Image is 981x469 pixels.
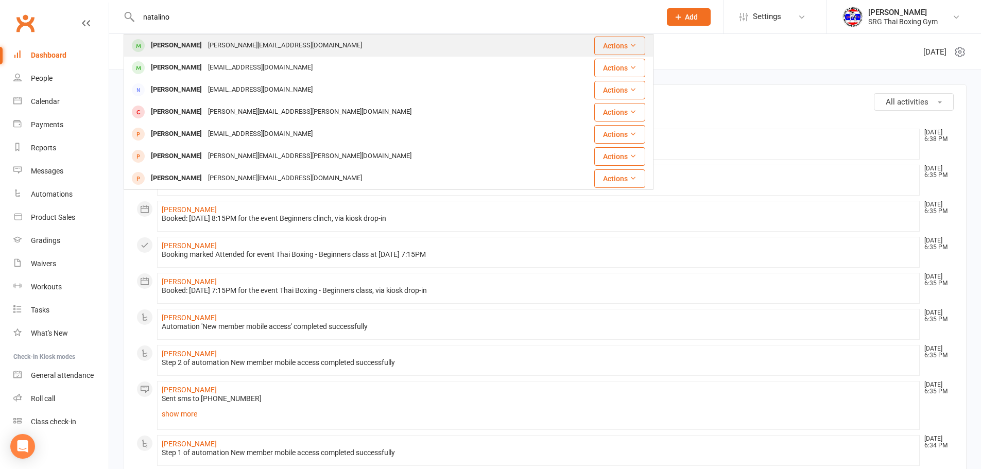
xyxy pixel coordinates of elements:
[135,10,653,24] input: Search...
[13,44,109,67] a: Dashboard
[13,410,109,433] a: Class kiosk mode
[205,38,365,53] div: [PERSON_NAME][EMAIL_ADDRESS][DOMAIN_NAME]
[162,205,217,214] a: [PERSON_NAME]
[31,329,68,337] div: What's New
[842,7,863,27] img: thumb_image1718682644.png
[31,97,60,106] div: Calendar
[148,127,205,142] div: [PERSON_NAME]
[31,283,62,291] div: Workouts
[923,46,946,58] span: [DATE]
[13,322,109,345] a: What's New
[753,5,781,28] span: Settings
[162,407,915,421] a: show more
[10,434,35,459] div: Open Intercom Messenger
[148,105,205,119] div: [PERSON_NAME]
[162,250,915,259] div: Booking marked Attended for event Thai Boxing - Beginners class at [DATE] 7:15PM
[205,171,365,186] div: [PERSON_NAME][EMAIL_ADDRESS][DOMAIN_NAME]
[162,322,915,331] div: Automation 'New member mobile access' completed successfully
[13,113,109,136] a: Payments
[162,350,217,358] a: [PERSON_NAME]
[13,90,109,113] a: Calendar
[13,183,109,206] a: Automations
[162,448,915,457] div: Step 1 of automation New member mobile access completed successfully
[31,74,53,82] div: People
[594,103,645,121] button: Actions
[205,127,316,142] div: [EMAIL_ADDRESS][DOMAIN_NAME]
[594,147,645,166] button: Actions
[13,364,109,387] a: General attendance kiosk mode
[13,252,109,275] a: Waivers
[919,237,953,251] time: [DATE] 6:35 PM
[31,51,66,59] div: Dashboard
[12,10,38,36] a: Clubworx
[919,273,953,287] time: [DATE] 6:35 PM
[919,345,953,359] time: [DATE] 6:35 PM
[594,59,645,77] button: Actions
[919,165,953,179] time: [DATE] 6:35 PM
[148,149,205,164] div: [PERSON_NAME]
[162,358,915,367] div: Step 2 of automation New member mobile access completed successfully
[162,286,915,295] div: Booked: [DATE] 7:15PM for the event Thai Boxing - Beginners class, via kiosk drop-in
[919,436,953,449] time: [DATE] 6:34 PM
[162,241,217,250] a: [PERSON_NAME]
[31,236,60,245] div: Gradings
[13,387,109,410] a: Roll call
[205,105,415,119] div: [PERSON_NAME][EMAIL_ADDRESS][PERSON_NAME][DOMAIN_NAME]
[594,169,645,188] button: Actions
[31,394,55,403] div: Roll call
[919,129,953,143] time: [DATE] 6:38 PM
[594,125,645,144] button: Actions
[594,37,645,55] button: Actions
[162,314,217,322] a: [PERSON_NAME]
[31,144,56,152] div: Reports
[162,386,217,394] a: [PERSON_NAME]
[148,82,205,97] div: [PERSON_NAME]
[667,8,711,26] button: Add
[868,17,938,26] div: SRG Thai Boxing Gym
[13,275,109,299] a: Workouts
[205,82,316,97] div: [EMAIL_ADDRESS][DOMAIN_NAME]
[162,394,262,403] span: Sent sms to [PHONE_NUMBER]
[162,214,915,223] div: Booked: [DATE] 8:15PM for the event Beginners clinch, via kiosk drop-in
[886,97,928,107] span: All activities
[148,171,205,186] div: [PERSON_NAME]
[868,8,938,17] div: [PERSON_NAME]
[205,149,415,164] div: [PERSON_NAME][EMAIL_ADDRESS][PERSON_NAME][DOMAIN_NAME]
[162,277,217,286] a: [PERSON_NAME]
[31,306,49,314] div: Tasks
[685,13,698,21] span: Add
[13,206,109,229] a: Product Sales
[919,201,953,215] time: [DATE] 6:35 PM
[31,371,94,379] div: General attendance
[13,299,109,322] a: Tasks
[162,440,217,448] a: [PERSON_NAME]
[919,381,953,395] time: [DATE] 6:35 PM
[205,60,316,75] div: [EMAIL_ADDRESS][DOMAIN_NAME]
[874,93,954,111] button: All activities
[31,418,76,426] div: Class check-in
[13,67,109,90] a: People
[31,190,73,198] div: Automations
[13,229,109,252] a: Gradings
[31,167,63,175] div: Messages
[31,120,63,129] div: Payments
[148,60,205,75] div: [PERSON_NAME]
[594,81,645,99] button: Actions
[31,259,56,268] div: Waivers
[31,213,75,221] div: Product Sales
[919,309,953,323] time: [DATE] 6:35 PM
[13,160,109,183] a: Messages
[148,38,205,53] div: [PERSON_NAME]
[13,136,109,160] a: Reports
